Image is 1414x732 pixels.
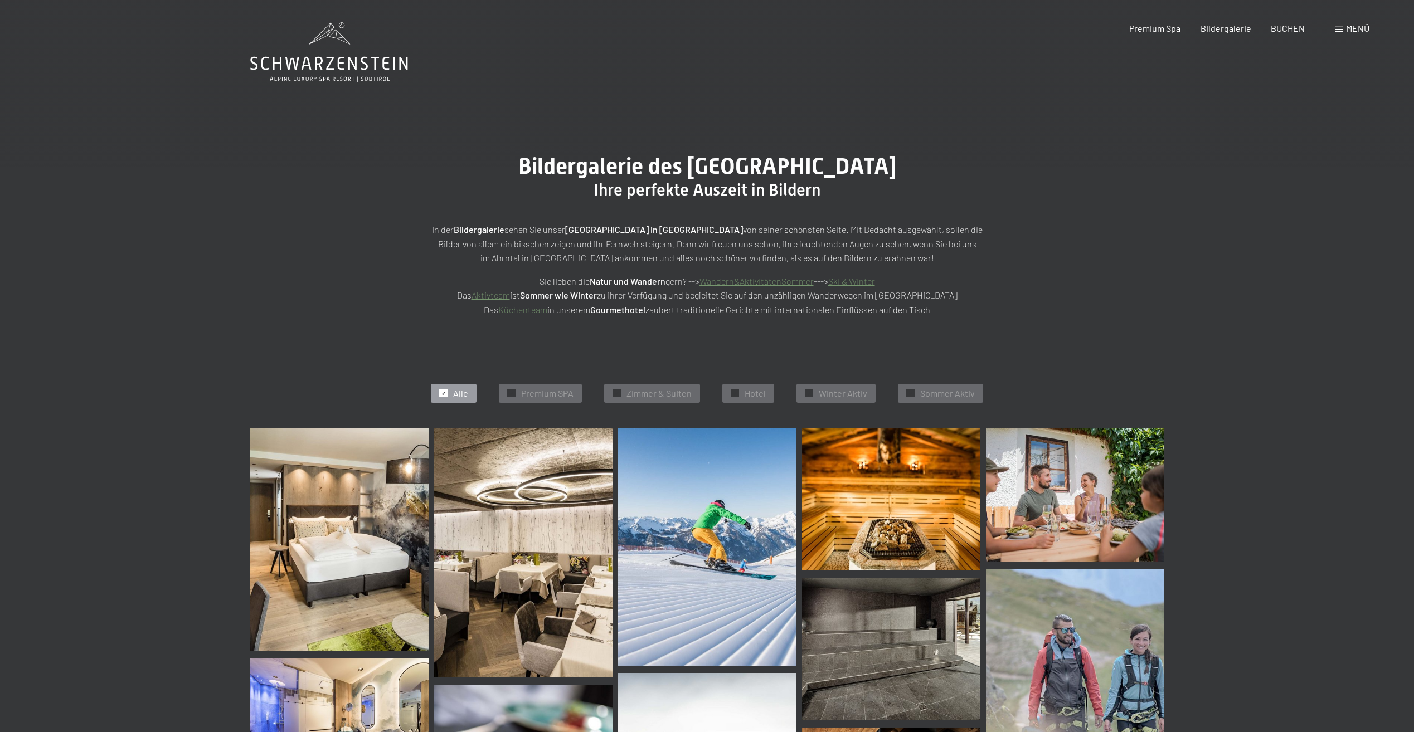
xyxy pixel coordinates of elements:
a: Küchenteam [498,304,547,315]
p: In der sehen Sie unser von seiner schönsten Seite. Mit Bedacht ausgewählt, sollen die Bilder von ... [429,222,986,265]
img: Bildergalerie [986,428,1164,562]
p: Sie lieben die gern? --> ---> Das ist zu Ihrer Verfügung und begleitet Sie auf den unzähligen Wan... [429,274,986,317]
a: Ski & Winter [828,276,875,286]
strong: Sommer wie Winter [520,290,597,300]
span: Zimmer & Suiten [626,387,692,399]
span: Alle [453,387,468,399]
strong: Gourmethotel [590,304,645,315]
strong: [GEOGRAPHIC_DATA] in [GEOGRAPHIC_DATA] [565,224,743,235]
span: ✓ [908,389,913,397]
span: ✓ [441,389,446,397]
img: Wellnesshotels - Sauna - Erholung - Adults only - Ahrntal [802,578,980,720]
span: Bildergalerie des [GEOGRAPHIC_DATA] [518,153,896,179]
img: Bildergalerie [618,428,796,666]
a: Premium Spa [1129,23,1180,33]
span: Winter Aktiv [819,387,867,399]
strong: Natur und Wandern [590,276,665,286]
a: Wandern&AktivitätenSommer [699,276,814,286]
span: Menü [1346,23,1369,33]
span: ✓ [733,389,737,397]
img: Bildergalerie [802,428,980,570]
span: Ihre perfekte Auszeit in Bildern [594,180,820,199]
a: Bildergalerie [1201,23,1251,33]
span: ✓ [807,389,812,397]
span: ✓ [509,389,514,397]
span: ✓ [615,389,619,397]
a: BUCHEN [1271,23,1305,33]
img: Bildergalerie [434,428,613,677]
a: Aktivteam [472,290,510,300]
img: Bildergalerie [250,428,429,651]
span: Hotel [745,387,766,399]
span: Sommer Aktiv [920,387,975,399]
span: Premium SPA [521,387,574,399]
strong: Bildergalerie [454,224,504,235]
